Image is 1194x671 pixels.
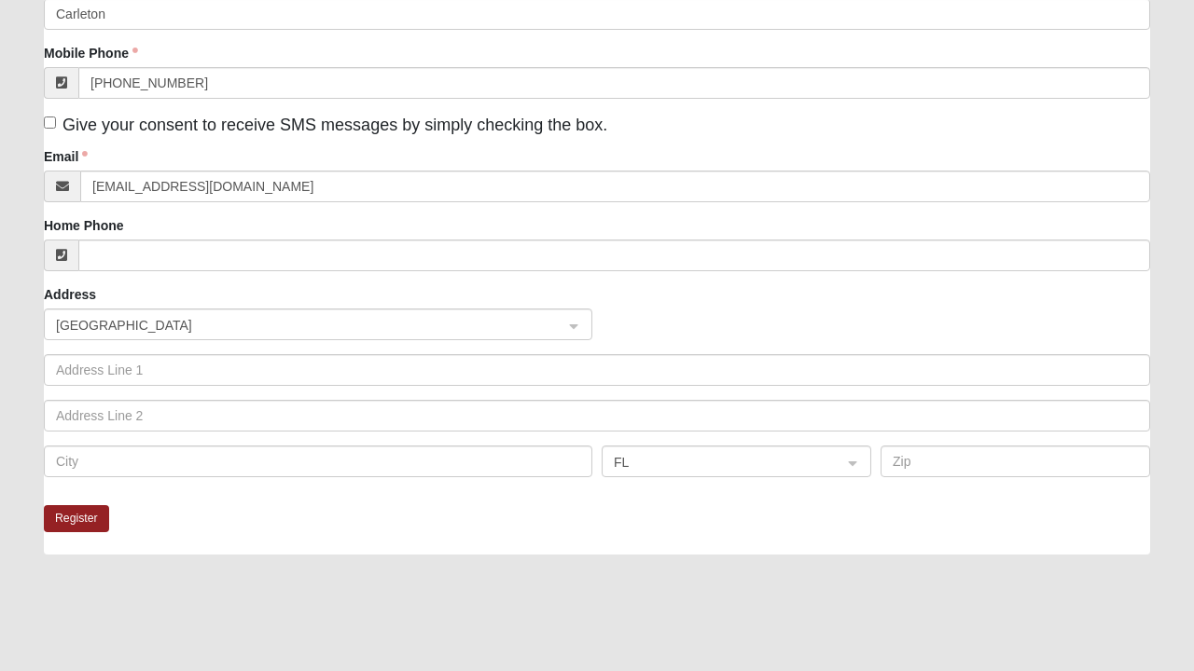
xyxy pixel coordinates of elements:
[44,505,109,532] button: Register
[44,285,96,304] label: Address
[44,216,124,235] label: Home Phone
[44,354,1150,386] input: Address Line 1
[44,116,56,129] input: Give your consent to receive SMS messages by simply checking the box.
[881,445,1150,477] input: Zip
[44,147,88,166] label: Email
[62,116,607,134] span: Give your consent to receive SMS messages by simply checking the box.
[614,452,826,472] span: FL
[56,315,547,335] span: United States
[44,445,592,477] input: City
[44,400,1150,431] input: Address Line 2
[44,44,138,62] label: Mobile Phone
